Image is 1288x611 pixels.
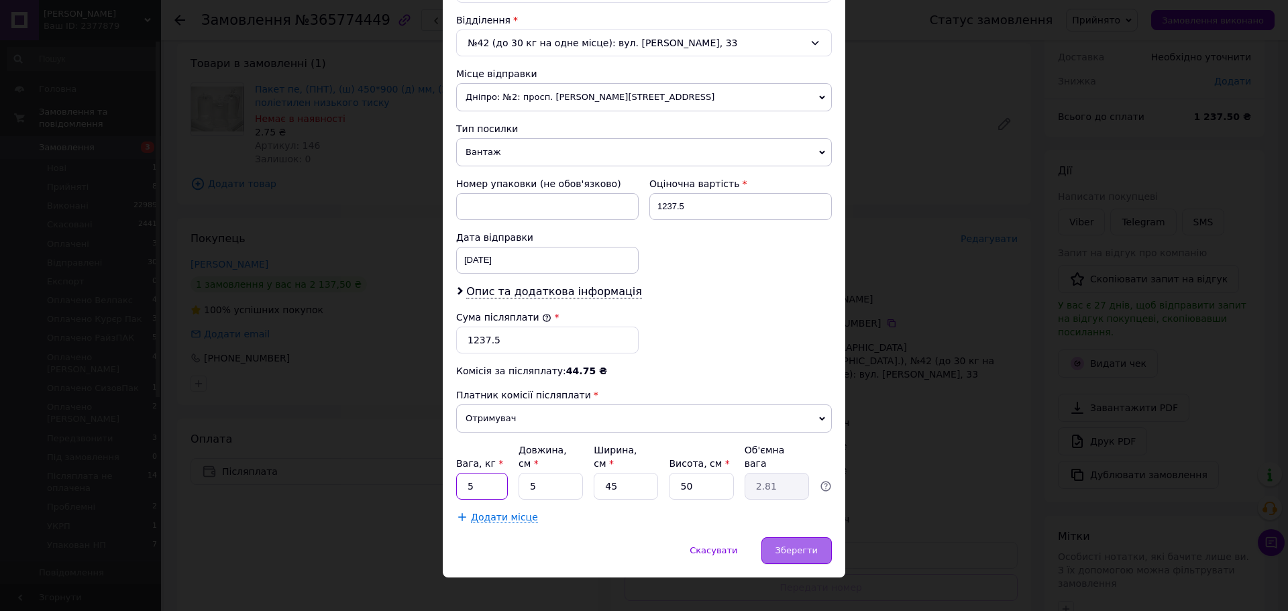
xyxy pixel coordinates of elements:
[519,445,567,469] label: Довжина, см
[745,443,809,470] div: Об'ємна вага
[456,458,503,469] label: Вага, кг
[456,364,832,378] div: Комісія за післяплату:
[669,458,729,469] label: Висота, см
[456,404,832,433] span: Отримувач
[456,177,639,190] div: Номер упаковки (не обов'язково)
[466,285,642,298] span: Опис та додаткова інформація
[456,68,537,79] span: Місце відправки
[471,512,538,523] span: Додати місце
[456,123,518,134] span: Тип посилки
[456,312,551,323] label: Сума післяплати
[566,366,607,376] span: 44.75 ₴
[456,30,832,56] div: №42 (до 30 кг на одне місце): вул. [PERSON_NAME], 33
[690,545,737,555] span: Скасувати
[594,445,637,469] label: Ширина, см
[456,83,832,111] span: Дніпро: №2: просп. [PERSON_NAME][STREET_ADDRESS]
[456,231,639,244] div: Дата відправки
[649,177,832,190] div: Оціночна вартість
[456,138,832,166] span: Вантаж
[456,390,591,400] span: Платник комісії післяплати
[775,545,818,555] span: Зберегти
[456,13,832,27] div: Відділення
